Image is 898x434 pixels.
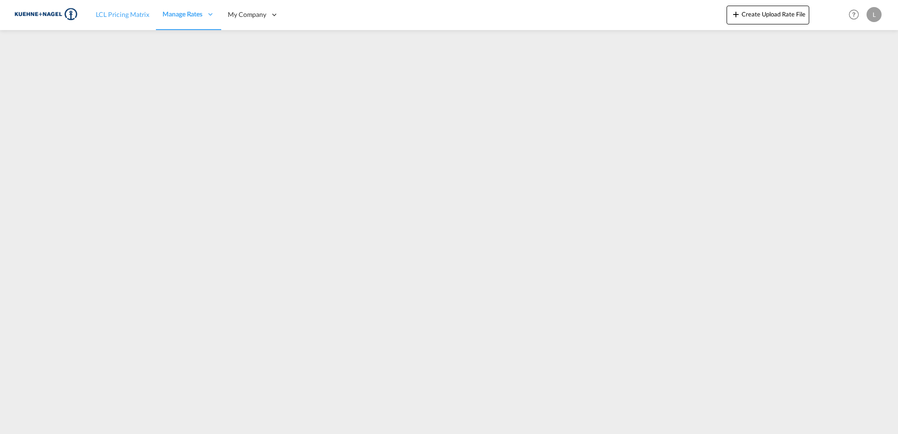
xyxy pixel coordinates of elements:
img: 36441310f41511efafde313da40ec4a4.png [14,4,77,25]
span: Help [846,7,862,23]
div: Help [846,7,867,23]
div: L [867,7,882,22]
span: My Company [228,10,266,19]
span: LCL Pricing Matrix [96,10,149,18]
span: Manage Rates [163,9,202,19]
button: icon-plus 400-fgCreate Upload Rate File [727,6,809,24]
md-icon: icon-plus 400-fg [730,8,742,20]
